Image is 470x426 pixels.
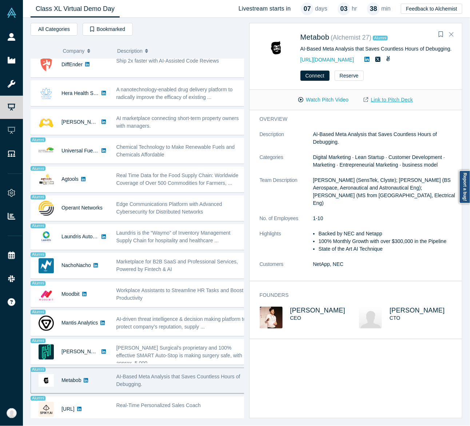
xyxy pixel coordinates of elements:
[39,402,54,417] img: Spiky.ai's Logo
[116,58,219,64] span: Ship 2x faster with AI-Assisted Code Reviews
[31,23,77,36] button: All Categories
[260,131,313,154] dt: Description
[359,307,382,329] img: Avinash Gopal's Profile Image
[31,166,45,171] span: Alumni
[39,115,54,130] img: Besty AI's Logo
[39,172,54,187] img: Agtools's Logo
[335,71,364,81] button: Reserve
[63,43,110,59] button: Company
[31,138,45,142] span: Alumni
[301,3,314,15] div: 07
[61,119,109,125] a: [PERSON_NAME] AI
[390,307,445,314] a: [PERSON_NAME]
[39,86,54,101] img: Hera Health Solutions's Logo
[39,57,54,72] img: DiffEnder's Logo
[31,339,45,343] span: Alumni
[367,3,380,15] div: 38
[116,403,201,409] span: Real-Time Personalized Sales Coach
[116,173,239,186] span: Real Time Data for the Food Supply Chain: Worldwide Coverage of Over 500 Commodities for Farmers,...
[313,154,445,168] span: Digital Marketing · Lean Startup · Customer Development · Marketing · Entrepreneurial Marketing ·...
[260,260,313,276] dt: Customers
[290,307,346,314] a: [PERSON_NAME]
[117,43,239,59] button: Description
[116,345,242,366] span: [PERSON_NAME] Surgical's proprietary and 100% effective SMART Auto-Stop is making surgery safe, w...
[352,4,357,13] p: hr
[338,3,350,15] div: 03
[373,36,388,40] span: Alumni
[61,349,123,355] a: [PERSON_NAME] Surgical
[401,4,462,14] button: Feedback to Alchemist
[319,230,459,238] li: Backed by NEC and Netapp
[61,320,98,326] a: Mantis Analytics
[300,33,330,41] a: Metabob
[61,205,103,211] a: Operant Networks
[319,238,459,245] li: 100% Monthly Growth with over $300,000 in the Pipeline
[31,195,45,200] span: Alumni
[260,154,313,176] dt: Categories
[31,252,45,257] span: Alumni
[313,131,459,146] p: AI-Based Meta Analysis that Saves Countless Hours of Debugging.
[260,230,313,260] dt: Highlights
[39,201,54,216] img: Operant Networks's Logo
[39,230,54,245] img: Laundris Autonomous Inventory Management's Logo
[31,224,45,228] span: Alumni
[31,367,45,372] span: Alumni
[31,0,120,17] a: Class XL Virtual Demo Day
[7,408,17,418] img: Anna Sanchez's Account
[61,148,125,154] a: Universal Fuel Technologies
[116,202,222,215] span: Edge Communications Platform with Advanced Cybersecurity for Distributed Networks
[446,29,457,40] button: Close
[39,373,54,389] img: Metabob's Logo
[116,115,239,129] span: AI marketplace connecting short-term property owners with managers.
[313,176,459,207] p: [PERSON_NAME] (SensTek, Clyste); [PERSON_NAME] (BS Aerospace, Aeronautical and Astronautical Eng)...
[39,287,54,302] img: Moodbit's Logo
[117,43,143,59] span: Description
[313,215,459,222] dd: 1-10
[300,45,452,53] div: AI-Based Meta Analysis that Saves Countless Hours of Debugging.
[260,215,313,230] dt: No. of Employees
[61,291,80,297] a: Moodbit
[39,345,54,360] img: Hubly Surgical's Logo
[459,170,470,204] a: Report a bug!
[39,316,54,331] img: Mantis Analytics's Logo
[116,144,235,158] span: Chemical Technology to Make Renewable Fuels and Chemicals Affordable
[39,143,54,159] img: Universal Fuel Technologies's Logo
[319,245,459,253] li: State of the Art AI Technique
[239,5,291,12] h4: Livestream starts in
[260,115,449,123] h3: overview
[63,43,85,59] span: Company
[290,315,301,321] span: CEO
[83,23,133,36] button: Bookmarked
[315,4,327,13] p: days
[61,378,81,383] a: Metabob
[260,291,449,299] h3: Founders
[260,176,313,215] dt: Team Description
[260,31,293,64] img: Metabob's Logo
[61,406,75,412] a: [URL]
[116,288,244,301] span: Workplace Assistants to Streamline HR Tasks and Boost Productivity
[61,263,91,268] a: NachoNacho
[436,29,446,40] button: Bookmark
[300,71,330,81] button: Connect
[300,57,354,63] a: [URL][DOMAIN_NAME]
[116,230,231,244] span: Laundris is the “Waymo” of Inventory Management Supply Chain for hospitality and healthcare ...
[116,87,233,100] span: A nanotechnology-enabled drug delivery platform to radically improve the efficacy of existing ...
[31,396,45,401] span: Alumni
[116,259,238,272] span: Marketplace for B2B SaaS and Professional Services, Powered by Fintech & AI
[331,34,371,41] small: ( Alchemist 27 )
[61,176,79,182] a: Agtools
[356,93,421,106] a: Link to Pitch Deck
[61,90,111,96] a: Hera Health Solutions
[116,316,246,330] span: AI-driven threat intelligence & decision making platform to protect company’s reputation, supply ...
[313,260,459,268] dd: NetApp, NEC
[61,234,164,240] a: Laundris Autonomous Inventory Management
[7,8,17,18] img: Alchemist Vault Logo
[291,93,356,106] button: Watch Pitch Video
[260,307,283,329] img: Massimiliano Genta's Profile Image
[116,374,240,387] span: AI-Based Meta Analysis that Saves Countless Hours of Debugging.
[39,258,54,274] img: NachoNacho's Logo
[31,281,45,286] span: Alumni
